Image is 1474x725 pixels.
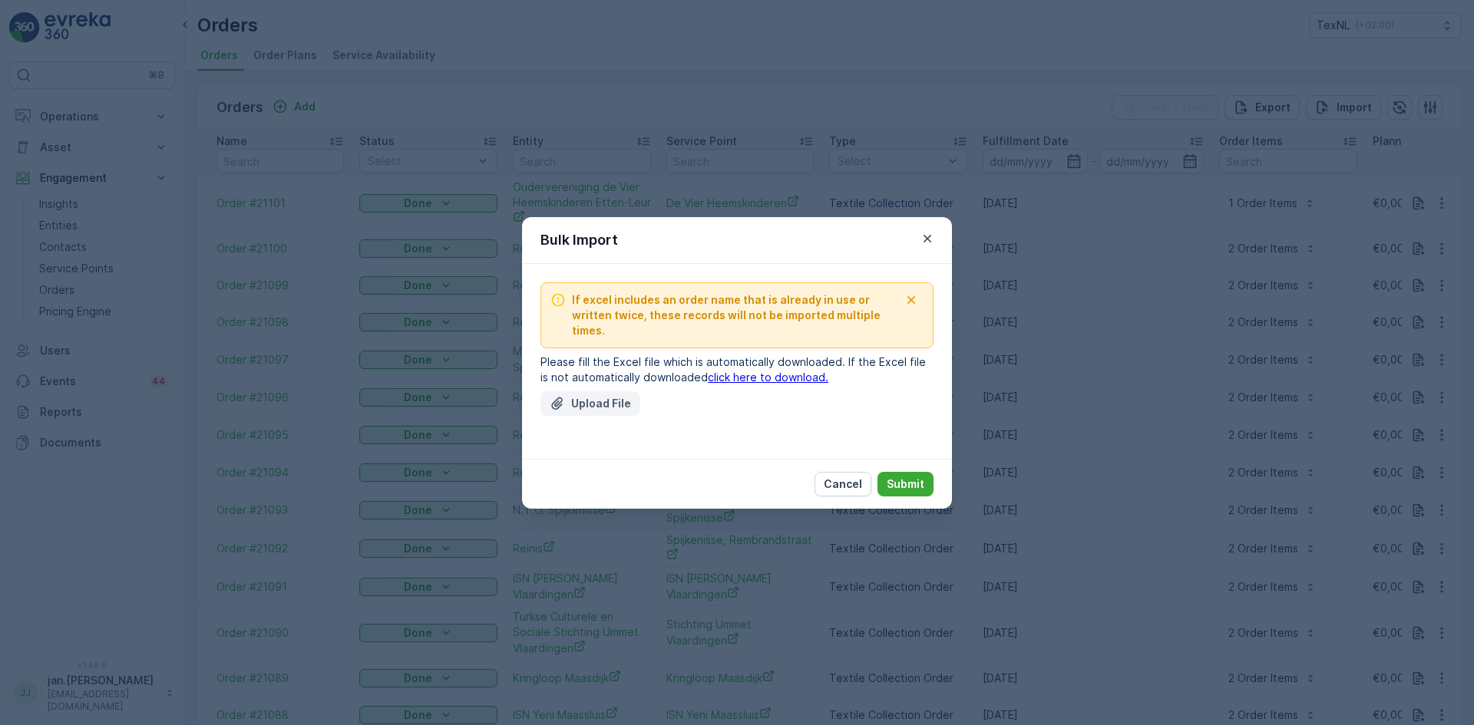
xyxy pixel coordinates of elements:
[540,354,934,385] p: Please fill the Excel file which is automatically downloaded. If the Excel file is not automatica...
[815,472,871,496] button: Cancel
[540,391,640,416] button: Upload File
[540,229,618,251] p: Bulk Import
[571,396,631,411] p: Upload File
[877,472,934,496] button: Submit
[572,292,899,338] span: If excel includes an order name that is already in use or written twice, these records will not b...
[824,476,862,492] p: Cancel
[708,371,828,384] a: click here to download.
[887,476,924,492] p: Submit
